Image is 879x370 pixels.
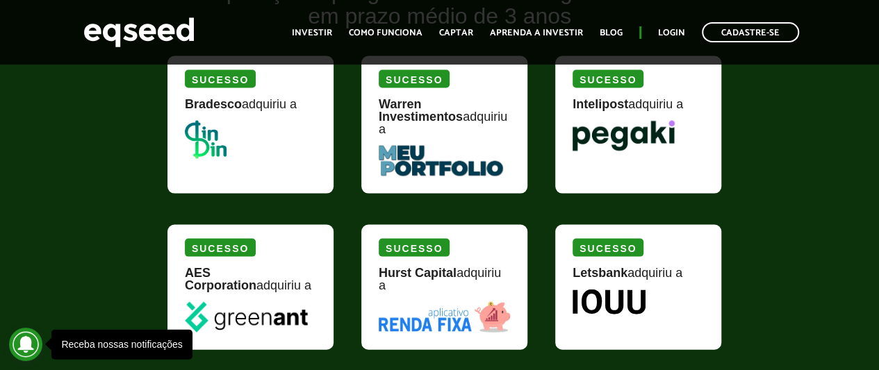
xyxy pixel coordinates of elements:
img: Pegaki [573,121,675,151]
div: adquiriu a [573,267,704,289]
strong: AES Corporation [185,266,256,292]
img: EqSeed [83,14,195,51]
div: Receba nossas notificações [61,339,182,349]
a: Cadastre-se [702,22,799,42]
div: adquiriu a [379,98,510,146]
img: Iouu [573,289,646,314]
img: DinDin [185,121,227,159]
div: adquiriu a [379,267,510,302]
a: Aprenda a investir [490,28,583,37]
strong: Intelipost [573,97,628,111]
img: greenant [185,302,308,333]
div: Sucesso [185,239,256,257]
div: Sucesso [573,70,643,88]
img: Renda Fixa [379,302,510,333]
div: Sucesso [379,70,450,88]
img: MeuPortfolio [379,146,503,176]
div: adquiriu a [573,98,704,121]
a: Como funciona [349,28,422,37]
strong: Bradesco [185,97,242,111]
div: Sucesso [379,239,450,257]
a: Investir [292,28,332,37]
div: adquiriu a [185,267,316,302]
strong: Warren Investimentos [379,97,463,124]
strong: Hurst Capital [379,266,457,280]
a: Blog [600,28,623,37]
div: adquiriu a [185,98,316,121]
strong: Letsbank [573,266,627,280]
a: Captar [439,28,473,37]
div: Sucesso [185,70,256,88]
a: Login [658,28,685,37]
div: Sucesso [573,239,643,257]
